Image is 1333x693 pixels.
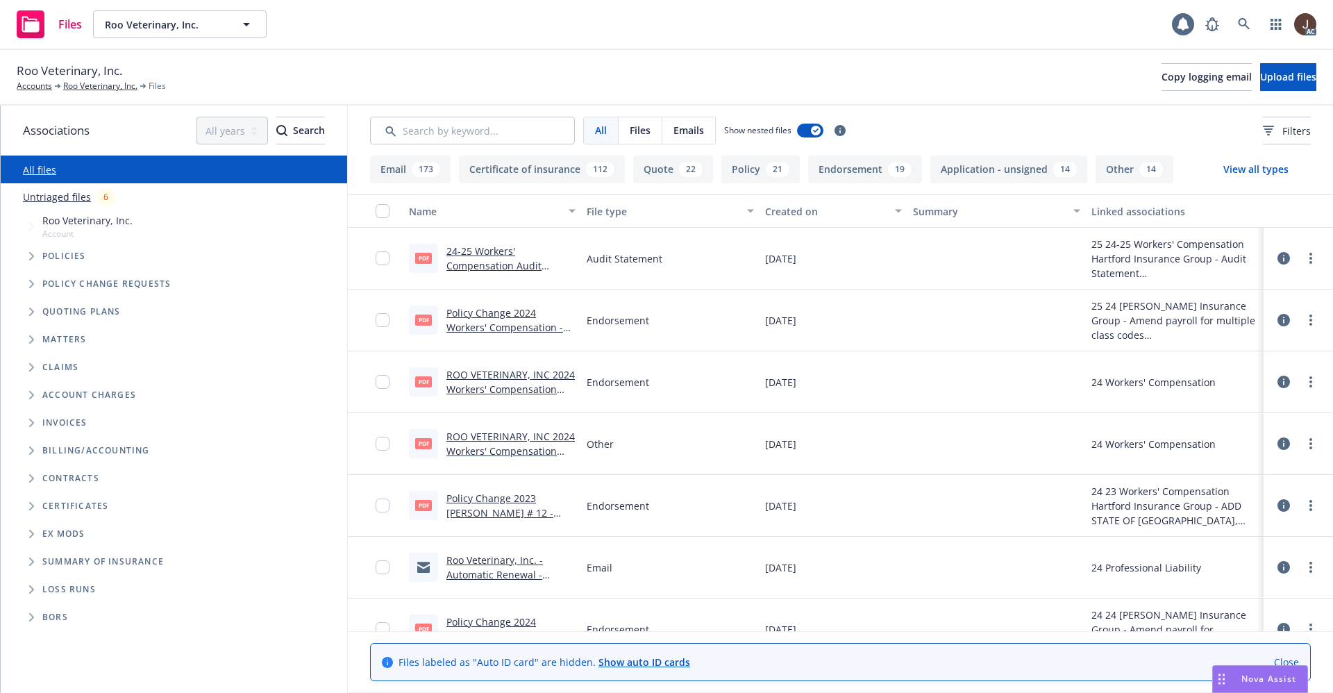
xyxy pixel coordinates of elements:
[1302,497,1319,514] a: more
[888,162,912,177] div: 19
[93,10,267,38] button: Roo Veterinary, Inc.
[42,446,150,455] span: Billing/Accounting
[58,19,82,30] span: Files
[23,163,56,176] a: All files
[370,156,451,183] button: Email
[630,123,651,137] span: Files
[1091,560,1201,575] div: 24 Professional Liability
[587,437,614,451] span: Other
[376,204,389,218] input: Select all
[42,419,87,427] span: Invoices
[1162,70,1252,83] span: Copy logging email
[1302,312,1319,328] a: more
[446,553,551,596] a: Roo Veterinary, Inc. - Automatic Renewal - Policy# AB-6619414-03
[1198,10,1226,38] a: Report a Bug
[907,194,1085,228] button: Summary
[1213,666,1230,692] div: Drag to move
[1086,194,1264,228] button: Linked associations
[766,162,789,177] div: 21
[370,117,575,144] input: Search by keyword...
[1053,162,1077,177] div: 14
[1201,156,1311,183] button: View all types
[42,363,78,371] span: Claims
[765,560,796,575] span: [DATE]
[17,80,52,92] a: Accounts
[11,5,87,44] a: Files
[760,194,908,228] button: Created on
[446,244,542,287] a: 24-25 Workers' Compensation Audit Statement.pdf
[1212,665,1308,693] button: Nova Assist
[376,622,389,636] input: Toggle Row Selected
[1162,63,1252,91] button: Copy logging email
[1091,375,1216,390] div: 24 Workers' Compensation
[42,213,133,228] span: Roo Veterinary, Inc.
[42,502,108,510] span: Certificates
[23,190,91,204] a: Untriaged files
[1260,63,1316,91] button: Upload files
[415,315,432,325] span: pdf
[376,499,389,512] input: Toggle Row Selected
[63,80,137,92] a: Roo Veterinary, Inc.
[1263,117,1311,144] button: Filters
[1302,435,1319,452] a: more
[415,376,432,387] span: pdf
[1230,10,1258,38] a: Search
[376,251,389,265] input: Toggle Row Selected
[1282,124,1311,138] span: Filters
[17,62,122,80] span: Roo Veterinary, Inc.
[808,156,922,183] button: Endorsement
[415,438,432,449] span: pdf
[633,156,713,183] button: Quote
[765,375,796,390] span: [DATE]
[276,117,325,144] div: Search
[376,375,389,389] input: Toggle Row Selected
[276,117,325,144] button: SearchSearch
[446,430,575,472] a: ROO VETERINARY, INC 2024 Workers' Compensation Post Notice.pdf
[1302,559,1319,576] a: more
[415,624,432,634] span: pdf
[1091,299,1258,342] div: 25 24 [PERSON_NAME] Insurance Group - Amend payroll for multiple class codes
[1302,621,1319,637] a: more
[587,499,649,513] span: Endorsement
[1294,13,1316,35] img: photo
[598,656,690,669] a: Show auto ID cards
[446,368,575,410] a: ROO VETERINARY, INC 2024 Workers' Compensation Endorsement.pdf
[765,437,796,451] span: [DATE]
[42,335,86,344] span: Matters
[376,437,389,451] input: Toggle Row Selected
[765,499,796,513] span: [DATE]
[673,123,704,137] span: Emails
[1091,204,1258,219] div: Linked associations
[105,17,225,32] span: Roo Veterinary, Inc.
[1262,10,1290,38] a: Switch app
[97,189,115,205] div: 6
[1260,70,1316,83] span: Upload files
[1139,162,1163,177] div: 14
[1,210,347,437] div: Tree Example
[446,492,573,680] a: Policy Change 2023 [PERSON_NAME] # 12 - ADD STATE OF AL,[GEOGRAPHIC_DATA],[GEOGRAPHIC_DATA],MD,[G...
[376,313,389,327] input: Toggle Row Selected
[149,80,166,92] span: Files
[765,251,796,266] span: [DATE]
[587,204,738,219] div: File type
[1274,655,1299,669] a: Close
[415,253,432,263] span: pdf
[412,162,440,177] div: 173
[42,228,133,240] span: Account
[403,194,581,228] button: Name
[587,375,649,390] span: Endorsement
[587,251,662,266] span: Audit Statement
[446,306,572,363] a: Policy Change 2024 Workers' Compensation - Amend payroll for multiple class codes.pdf
[930,156,1087,183] button: Application - unsigned
[1302,374,1319,390] a: more
[679,162,703,177] div: 22
[459,156,625,183] button: Certificate of insurance
[1302,250,1319,267] a: more
[765,204,887,219] div: Created on
[1096,156,1173,183] button: Other
[42,474,99,483] span: Contracts
[42,558,164,566] span: Summary of insurance
[1263,124,1311,138] span: Filters
[42,530,85,538] span: Ex Mods
[42,585,96,594] span: Loss Runs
